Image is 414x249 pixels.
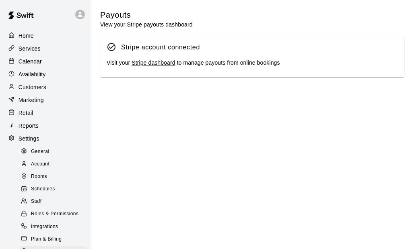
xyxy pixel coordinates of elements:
[121,42,200,53] div: Stripe account connected
[19,233,91,245] a: Plan & Billing
[19,158,91,170] a: Account
[19,234,87,245] div: Plan & Billing
[19,220,91,233] a: Integrations
[6,30,84,42] a: Home
[31,173,47,181] span: Rooms
[6,55,84,67] a: Calendar
[19,109,33,117] p: Retail
[19,57,42,65] p: Calendar
[19,145,91,158] a: General
[19,83,46,91] p: Customers
[31,148,49,156] span: General
[31,210,78,218] span: Roles & Permissions
[19,196,87,207] div: Staff
[19,171,87,182] div: Rooms
[19,45,41,53] p: Services
[19,221,87,233] div: Integrations
[19,159,87,170] div: Account
[19,208,87,220] div: Roles & Permissions
[19,70,46,78] p: Availability
[31,223,58,231] span: Integrations
[19,146,87,157] div: General
[6,107,84,119] a: Retail
[6,94,84,106] a: Marketing
[19,171,91,183] a: Rooms
[107,59,398,67] div: Visit your to manage payouts from online bookings
[31,198,41,206] span: Staff
[31,160,49,168] span: Account
[100,20,193,29] p: View your Stripe payouts dashboard
[19,196,91,208] a: Staff
[19,96,44,104] p: Marketing
[19,122,39,130] p: Reports
[6,81,84,93] a: Customers
[31,185,55,193] span: Schedules
[6,68,84,80] a: Availability
[6,120,84,132] a: Reports
[6,133,84,145] a: Settings
[100,10,193,20] h5: Payouts
[19,208,91,220] a: Roles & Permissions
[6,43,84,55] a: Services
[31,235,62,243] span: Plan & Billing
[19,184,87,195] div: Schedules
[19,32,34,40] p: Home
[19,183,91,196] a: Schedules
[132,59,175,66] a: Stripe dashboard
[19,135,39,143] p: Settings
